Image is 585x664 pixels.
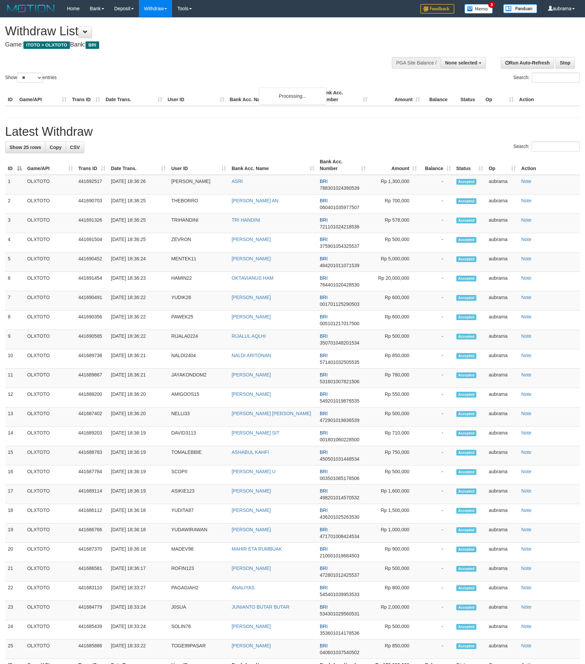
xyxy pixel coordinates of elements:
img: MOTION_logo.png [5,3,57,14]
a: Note [521,411,531,416]
td: - [420,407,454,427]
span: Copy 498201014570532 to clipboard [320,495,360,500]
td: JAYAKONDOM2 [168,369,229,388]
th: User ID: activate to sort column ascending [168,155,229,175]
span: ITOTO > OLXTOTO [23,41,70,49]
td: Rp 500,000 [368,465,420,485]
td: RIJALA0224 [168,330,229,349]
a: Note [521,624,531,629]
th: ID [5,87,17,106]
th: ID: activate to sort column descending [5,155,24,175]
td: 12 [5,388,24,407]
a: Stop [555,57,575,69]
th: Amount: activate to sort column ascending [368,155,420,175]
span: BRI [320,333,328,339]
td: ZEVRON [168,233,229,253]
a: OKTAVIANUS HAM [232,275,273,281]
span: BRI [320,372,328,377]
td: Rp 550,000 [368,388,420,407]
span: BRI [320,217,328,223]
span: Accepted [456,392,477,398]
td: Rp 600,000 [368,291,420,311]
a: Note [521,604,531,610]
td: aubrama [486,311,518,330]
a: JUNIANTO BUTAR BUTAR [232,604,289,610]
a: Note [521,566,531,571]
a: Note [521,508,531,513]
th: Balance [423,87,458,106]
button: None selected [441,57,486,69]
td: [DATE] 18:36:19 [108,485,169,504]
td: 7 [5,291,24,311]
span: Copy 788301024390539 to clipboard [320,185,360,191]
td: 2 [5,195,24,214]
th: Amount [370,87,423,106]
td: aubrama [486,175,518,195]
td: Rp 700,000 [368,195,420,214]
td: OLXTOTO [24,253,76,272]
td: [DATE] 18:36:21 [108,369,169,388]
a: [PERSON_NAME] [PERSON_NAME] [232,411,311,416]
span: Copy 450501031448534 to clipboard [320,456,360,462]
a: Note [521,217,531,223]
h4: Game: Bank: [5,41,383,48]
td: [DATE] 18:36:19 [108,465,169,485]
th: Bank Acc. Name: activate to sort column ascending [229,155,317,175]
td: 1 [5,175,24,195]
th: Action [518,155,580,175]
td: [DATE] 18:36:25 [108,214,169,233]
td: OLXTOTO [24,407,76,427]
td: OLXTOTO [24,427,76,446]
td: - [420,253,454,272]
td: 3 [5,214,24,233]
th: Bank Acc. Number [317,87,370,106]
a: Note [521,527,531,532]
span: BRI [320,314,328,319]
span: Accepted [456,372,477,378]
a: Note [521,256,531,261]
span: Accepted [456,276,477,281]
a: Note [521,546,531,552]
a: [PERSON_NAME] [232,508,271,513]
td: NALDI2404 [168,349,229,369]
td: NELLI33 [168,407,229,427]
td: aubrama [486,485,518,504]
td: 14 [5,427,24,446]
td: aubrama [486,253,518,272]
td: 441687402 [76,407,108,427]
td: 9 [5,330,24,349]
label: Search: [513,142,580,152]
a: Note [521,353,531,358]
a: Note [521,585,531,590]
a: [PERSON_NAME] [232,314,271,319]
span: BRI [320,179,328,184]
input: Search: [532,142,580,152]
td: 18 [5,504,24,523]
a: Note [521,643,531,648]
td: OLXTOTO [24,349,76,369]
span: BRI [320,275,328,281]
label: Search: [513,73,580,83]
td: aubrama [486,233,518,253]
td: - [420,214,454,233]
td: Rp 500,000 [368,233,420,253]
span: Copy [50,145,61,150]
a: [PERSON_NAME] [232,295,271,300]
th: Game/API [17,87,69,106]
td: Rp 500,000 [368,407,420,427]
a: Note [521,333,531,339]
td: Rp 5,000,000 [368,253,420,272]
span: Accepted [456,295,477,301]
select: Showentries [17,73,42,83]
span: BRI [320,237,328,242]
td: OLXTOTO [24,504,76,523]
td: [DATE] 18:36:19 [108,446,169,465]
td: Rp 850,000 [368,349,420,369]
span: Copy 764401020428530 to clipboard [320,282,360,288]
td: - [420,485,454,504]
td: 441690703 [76,195,108,214]
th: Trans ID: activate to sort column ascending [76,155,108,175]
a: Note [521,469,531,474]
td: ASIKIE123 [168,485,229,504]
a: Note [521,488,531,494]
